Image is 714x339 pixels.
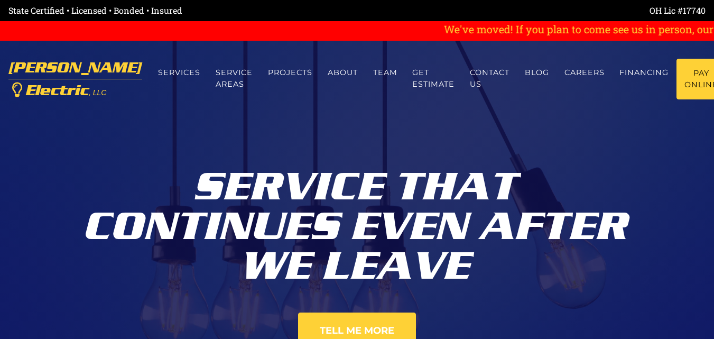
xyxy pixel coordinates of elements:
[261,59,320,87] a: Projects
[64,159,651,286] div: Service That Continues Even After We Leave
[557,59,612,87] a: Careers
[405,59,462,98] a: Get estimate
[517,59,557,87] a: Blog
[89,88,106,97] span: , LLC
[320,59,365,87] a: About
[208,59,261,98] a: Service Areas
[8,54,142,104] a: [PERSON_NAME] Electric, LLC
[365,59,405,87] a: Team
[462,59,517,98] a: Contact us
[8,4,357,17] div: State Certified • Licensed • Bonded • Insured
[612,59,676,87] a: Financing
[357,4,706,17] div: OH Lic #17740
[151,59,208,87] a: Services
